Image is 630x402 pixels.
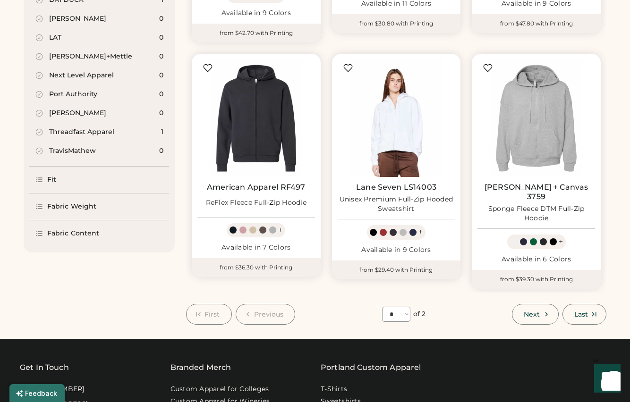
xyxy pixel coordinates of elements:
div: of 2 [413,310,426,319]
img: BELLA + CANVAS 3759 Sponge Fleece DTM Full-Zip Hoodie [477,59,595,177]
button: Next [512,304,558,325]
div: Available in 9 Colors [197,8,315,18]
iframe: Front Chat [585,360,626,400]
div: Get In Touch [20,362,69,373]
div: Fabric Content [47,229,99,238]
a: [PERSON_NAME] + Canvas 3759 [477,183,595,201]
a: Portland Custom Apparel [321,362,421,373]
div: TravisMathew [49,146,96,156]
div: 0 [159,90,163,99]
div: 1 [161,127,163,137]
div: Next Level Apparel [49,71,114,80]
div: 0 [159,146,163,156]
div: Fit [47,175,56,184]
div: + [418,227,423,237]
div: [PERSON_NAME] [49,14,106,24]
div: Available in 7 Colors [197,243,315,252]
div: 0 [159,52,163,61]
div: from $30.80 with Printing [332,14,461,33]
button: Last [562,304,606,325]
div: + [559,236,563,247]
div: from $36.30 with Printing [192,258,321,277]
div: [PERSON_NAME]+Mettle [49,52,132,61]
div: Threadfast Apparel [49,127,114,137]
div: Branded Merch [170,362,231,373]
button: Previous [236,304,296,325]
div: Fabric Weight [47,202,96,211]
div: Port Authority [49,90,97,99]
span: Last [574,311,588,318]
div: Available in 6 Colors [477,255,595,264]
a: Custom Apparel for Colleges [170,385,269,394]
a: T-Shirts [321,385,347,394]
div: LAT [49,33,61,42]
a: American Apparel RF497 [207,183,305,192]
a: Lane Seven LS14003 [356,183,436,192]
img: American Apparel RF497 ReFlex Fleece Full-Zip Hoodie [197,59,315,177]
div: from $29.40 with Printing [332,260,461,279]
div: from $42.70 with Printing [192,24,321,42]
div: 0 [159,33,163,42]
div: Unisex Premium Full-Zip Hooded Sweatshirt [338,195,455,214]
div: ReFlex Fleece Full-Zip Hoodie [206,198,306,208]
div: Sponge Fleece DTM Full-Zip Hoodie [477,204,595,223]
div: 0 [159,14,163,24]
div: Available in 9 Colors [338,245,455,255]
button: First [186,304,232,325]
div: + [278,225,282,235]
div: from $47.80 with Printing [472,14,601,33]
div: 0 [159,109,163,118]
div: from $39.30 with Printing [472,270,601,289]
div: 0 [159,71,163,80]
img: Lane Seven LS14003 Unisex Premium Full-Zip Hooded Sweatshirt [338,59,455,177]
div: [PERSON_NAME] [49,109,106,118]
span: First [204,311,220,318]
span: Next [524,311,540,318]
span: Previous [254,311,284,318]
